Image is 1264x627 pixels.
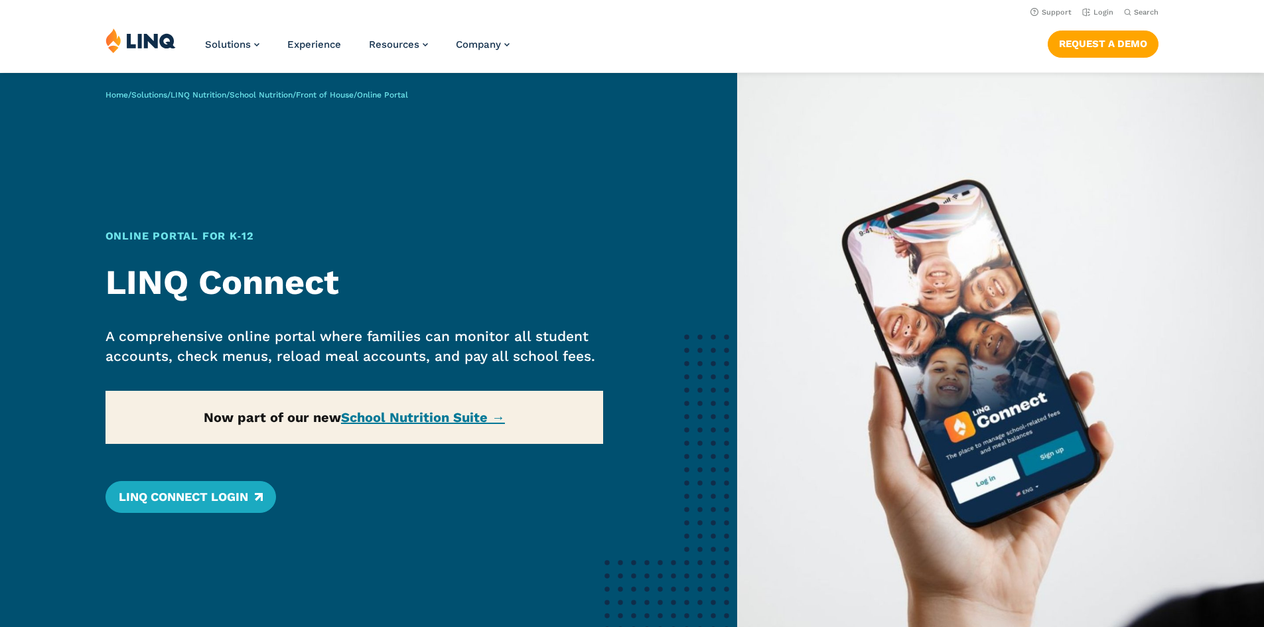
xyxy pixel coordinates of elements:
a: Front of House [296,90,354,100]
a: Solutions [131,90,167,100]
span: Solutions [205,38,251,50]
img: LINQ | K‑12 Software [105,28,176,53]
nav: Primary Navigation [205,28,510,72]
a: School Nutrition [230,90,293,100]
span: Online Portal [357,90,408,100]
nav: Button Navigation [1048,28,1159,57]
h1: Online Portal for K‑12 [105,228,604,244]
span: Search [1134,8,1159,17]
strong: Now part of our new [204,409,505,425]
span: Resources [369,38,419,50]
span: / / / / / [105,90,408,100]
a: Resources [369,38,428,50]
button: Open Search Bar [1124,7,1159,17]
a: Home [105,90,128,100]
a: Login [1082,8,1113,17]
a: Experience [287,38,341,50]
a: LINQ Nutrition [171,90,226,100]
a: LINQ Connect Login [105,481,276,513]
strong: LINQ Connect [105,262,339,303]
p: A comprehensive online portal where families can monitor all student accounts, check menus, reloa... [105,326,604,366]
span: Company [456,38,501,50]
a: Company [456,38,510,50]
a: Request a Demo [1048,31,1159,57]
a: Solutions [205,38,259,50]
a: Support [1030,8,1072,17]
a: School Nutrition Suite → [341,409,505,425]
